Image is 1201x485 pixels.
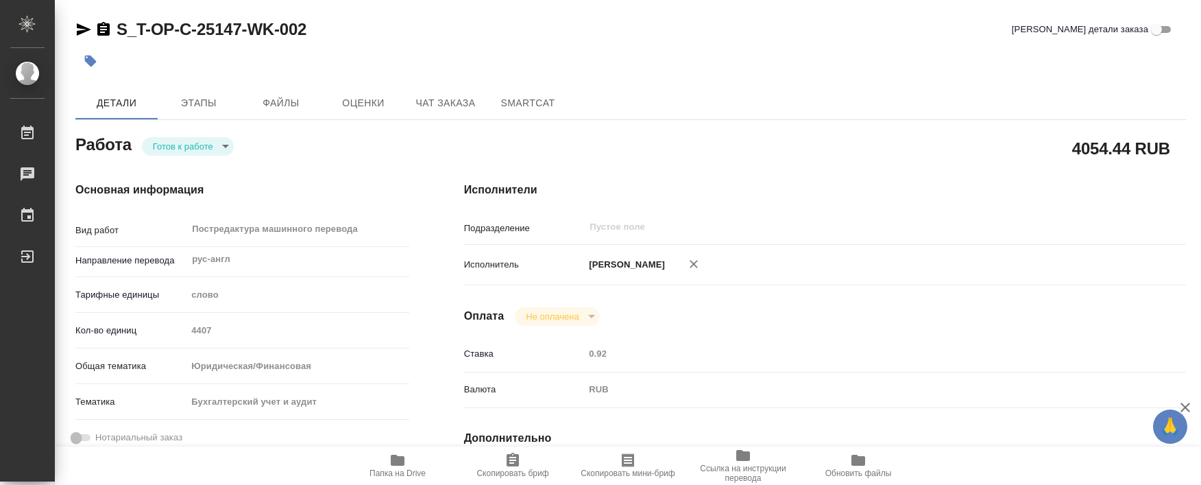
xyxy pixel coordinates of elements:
p: Тарифные единицы [75,288,186,302]
span: Обновить файлы [825,469,892,478]
p: [PERSON_NAME] [584,258,665,272]
div: Бухгалтерский учет и аудит [186,390,409,414]
h2: 4054.44 RUB [1072,137,1170,160]
button: Ссылка на инструкции перевода [686,447,801,485]
div: слово [186,283,409,307]
span: Нотариальный заказ [95,431,182,445]
span: Детали [84,95,149,112]
p: Валюта [464,383,585,397]
p: Кол-во единиц [75,324,186,338]
button: Удалить исполнителя [679,249,709,279]
p: Общая тематика [75,359,186,373]
p: Тематика [75,395,186,409]
span: SmartCat [495,95,561,112]
span: Файлы [248,95,314,112]
span: Оценки [330,95,396,112]
span: Чат заказа [413,95,478,112]
p: Исполнитель [464,258,585,272]
a: S_T-OP-C-25147-WK-002 [117,20,306,38]
h4: Оплата [464,308,505,324]
button: Скопировать бриф [455,447,570,485]
span: Скопировать бриф [476,469,548,478]
button: 🙏 [1153,410,1187,444]
span: 🙏 [1158,412,1182,441]
span: Скопировать мини-бриф [581,469,675,478]
div: Юридическая/Финансовая [186,355,409,378]
input: Пустое поле [186,320,409,340]
input: Пустое поле [588,219,1093,235]
button: Обновить файлы [801,447,916,485]
h4: Дополнительно [464,430,1186,447]
button: Готов к работе [149,141,217,152]
button: Не оплачена [522,311,583,322]
p: Направление перевода [75,254,186,268]
input: Пустое поле [584,344,1126,364]
span: [PERSON_NAME] детали заказа [1012,23,1148,36]
button: Скопировать ссылку для ЯМессенджера [75,21,92,38]
p: Ставка [464,347,585,361]
div: RUB [584,378,1126,401]
span: Папка на Drive [369,469,426,478]
h4: Основная информация [75,182,409,198]
span: Ссылка на инструкции перевода [694,464,792,483]
div: Готов к работе [515,307,599,326]
button: Добавить тэг [75,46,106,76]
button: Папка на Drive [340,447,455,485]
p: Подразделение [464,222,585,235]
p: Вид работ [75,224,186,237]
span: Этапы [166,95,232,112]
div: Готов к работе [142,137,234,156]
button: Скопировать мини-бриф [570,447,686,485]
button: Скопировать ссылку [95,21,112,38]
h4: Исполнители [464,182,1186,198]
h2: Работа [75,131,132,156]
